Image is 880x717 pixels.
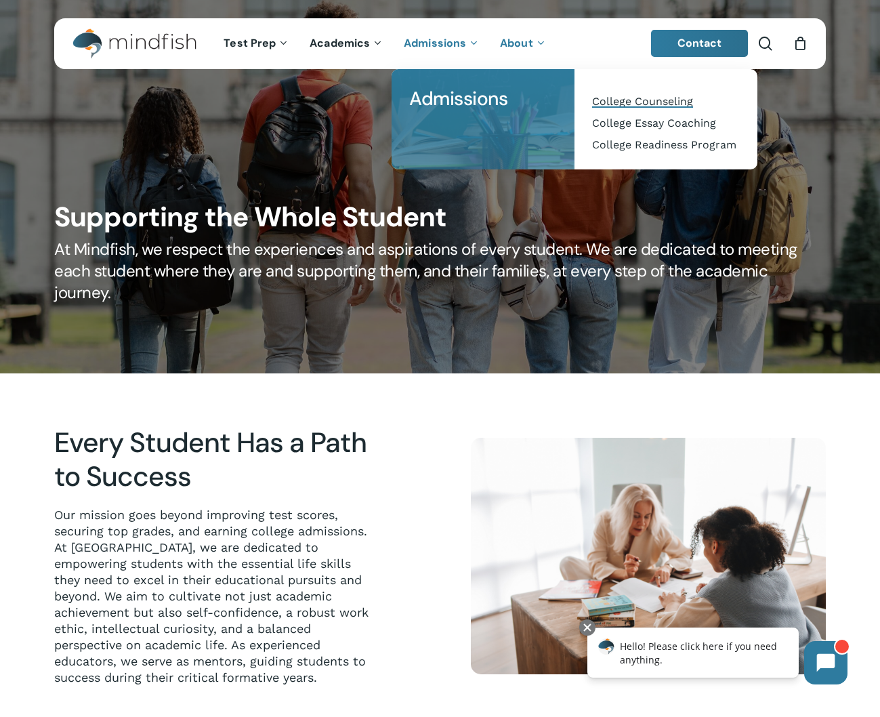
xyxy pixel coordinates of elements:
[588,112,744,134] a: College Essay Coaching
[405,83,561,115] a: Admissions
[224,36,276,50] span: Test Prep
[677,36,722,50] span: Contact
[651,30,749,57] a: Contact
[394,38,490,49] a: Admissions
[592,95,693,108] span: College Counseling
[592,117,716,129] span: College Essay Coaching
[213,18,556,69] nav: Main Menu
[54,18,826,69] header: Main Menu
[54,507,379,686] p: Our mission goes beyond improving test scores, securing top grades, and earning college admission...
[588,91,744,112] a: College Counseling
[592,138,736,151] span: College Readiness Program
[793,36,808,51] a: Cart
[500,36,533,50] span: About
[213,38,299,49] a: Test Prep
[573,617,861,698] iframe: Chatbot
[54,426,379,493] h2: Every Student Has a Path to Success
[404,36,466,50] span: Admissions
[490,38,557,49] a: About
[299,38,394,49] a: Academics
[409,86,507,111] span: Admissions
[54,201,826,234] h1: Supporting the Whole Student
[310,36,370,50] span: Academics
[471,438,826,675] img: 1 on 1 9
[588,134,744,156] a: College Readiness Program
[54,239,826,304] h5: At Mindfish, we respect the experiences and aspirations of every student. We are dedicated to mee...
